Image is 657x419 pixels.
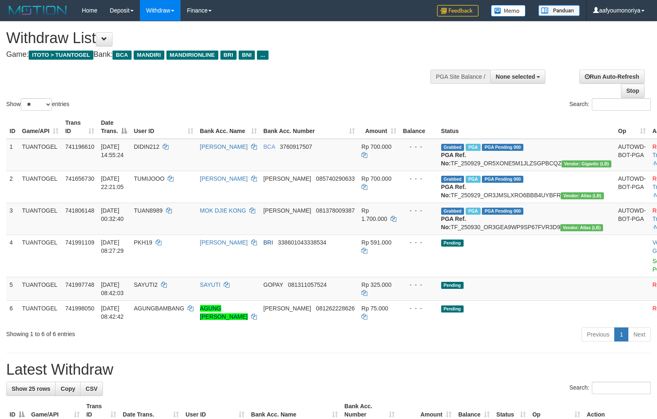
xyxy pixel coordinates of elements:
span: Show 25 rows [12,385,50,392]
b: PGA Ref. No: [441,216,466,230]
span: Grabbed [441,144,464,151]
span: 741806148 [65,207,94,214]
span: PGA Pending [482,176,523,183]
span: [PERSON_NAME] [264,207,311,214]
span: Vendor URL: https://dashboard.q2checkout.com/secure [561,192,604,199]
th: User ID: activate to sort column ascending [130,115,196,139]
a: 1 [614,327,628,341]
span: ITOTO > TUANTOGEL [29,51,93,60]
td: TUANTOGEL [19,139,62,171]
a: [PERSON_NAME] [200,143,248,150]
span: 741196610 [65,143,94,150]
b: PGA Ref. No: [441,184,466,199]
span: BCA [112,51,131,60]
span: Rp 591.000 [361,239,391,246]
span: Copy 3760917507 to clipboard [280,143,312,150]
span: BRI [220,51,237,60]
th: Amount: activate to sort column ascending [358,115,400,139]
td: TF_250930_OR3GEA9WP9SP67FVR3D9 [438,203,615,235]
div: - - - [403,206,435,215]
div: PGA Site Balance / [430,70,490,84]
label: Search: [569,382,651,394]
span: Copy 081262228626 to clipboard [316,305,354,312]
a: MOK DJIE KONG [200,207,246,214]
span: Vendor URL: https://dashboard.q2checkout.com/secure [560,224,603,231]
th: ID [6,115,19,139]
th: Status [438,115,615,139]
td: TF_250929_OR5XONE5M1JLZSGPBCQZ [438,139,615,171]
span: TUAN8989 [134,207,162,214]
td: TUANTOGEL [19,235,62,277]
span: Copy 338601043338534 to clipboard [278,239,327,246]
td: AUTOWD-BOT-PGA [615,139,649,171]
span: Grabbed [441,208,464,215]
span: BRI [264,239,273,246]
select: Showentries [21,98,52,111]
td: TUANTOGEL [19,203,62,235]
h1: Latest Withdraw [6,361,651,378]
button: None selected [490,70,545,84]
span: Copy 081378009387 to clipboard [316,207,354,214]
span: Copy [61,385,75,392]
span: Copy 081311057524 to clipboard [288,281,327,288]
td: TUANTOGEL [19,300,62,324]
span: Rp 1.700.000 [361,207,387,222]
span: 741656730 [65,175,94,182]
span: [PERSON_NAME] [264,305,311,312]
span: MANDIRI [134,51,164,60]
span: Marked by aafchonlypin [466,208,480,215]
img: Feedback.jpg [437,5,479,17]
span: CSV [85,385,98,392]
span: Rp 75.000 [361,305,388,312]
th: Bank Acc. Number: activate to sort column ascending [260,115,358,139]
a: [PERSON_NAME] [200,175,248,182]
td: TF_250929_OR3JMSLXRO6BBB4UYBFR [438,171,615,203]
h4: Game: Bank: [6,51,430,59]
th: Date Trans.: activate to sort column descending [98,115,130,139]
img: Button%20Memo.svg [491,5,526,17]
td: TUANTOGEL [19,171,62,203]
h1: Withdraw List [6,30,430,46]
div: - - - [403,143,435,151]
span: PKH19 [134,239,152,246]
td: AUTOWD-BOT-PGA [615,203,649,235]
span: 741998050 [65,305,94,312]
span: BCA [264,143,275,150]
th: Balance [400,115,438,139]
a: AGUNG [PERSON_NAME] [200,305,248,320]
span: None selected [496,73,535,80]
span: AGUNGBAMBANG [134,305,184,312]
span: PGA Pending [482,144,523,151]
th: Game/API: activate to sort column ascending [19,115,62,139]
span: Pending [441,282,464,289]
td: 3 [6,203,19,235]
a: Run Auto-Refresh [579,70,645,84]
span: Pending [441,240,464,247]
div: - - - [403,304,435,312]
span: BNI [239,51,255,60]
td: 4 [6,235,19,277]
a: SAYUTI [200,281,221,288]
span: Copy 085740290633 to clipboard [316,175,354,182]
span: [DATE] 08:27:29 [101,239,124,254]
td: 6 [6,300,19,324]
span: PGA Pending [482,208,523,215]
img: panduan.png [538,5,580,16]
div: - - - [403,174,435,183]
td: TUANTOGEL [19,277,62,300]
img: MOTION_logo.png [6,4,69,17]
label: Show entries [6,98,69,111]
span: MANDIRIONLINE [166,51,218,60]
a: Show 25 rows [6,382,56,396]
span: DIDIN212 [134,143,159,150]
a: Previous [581,327,615,341]
th: Trans ID: activate to sort column ascending [62,115,98,139]
a: Next [628,327,651,341]
div: - - - [403,281,435,289]
span: Pending [441,305,464,312]
td: 5 [6,277,19,300]
span: [DATE] 00:32:40 [101,207,124,222]
input: Search: [592,98,651,111]
span: [DATE] 08:42:03 [101,281,124,296]
span: Marked by aafchonlypin [466,176,480,183]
